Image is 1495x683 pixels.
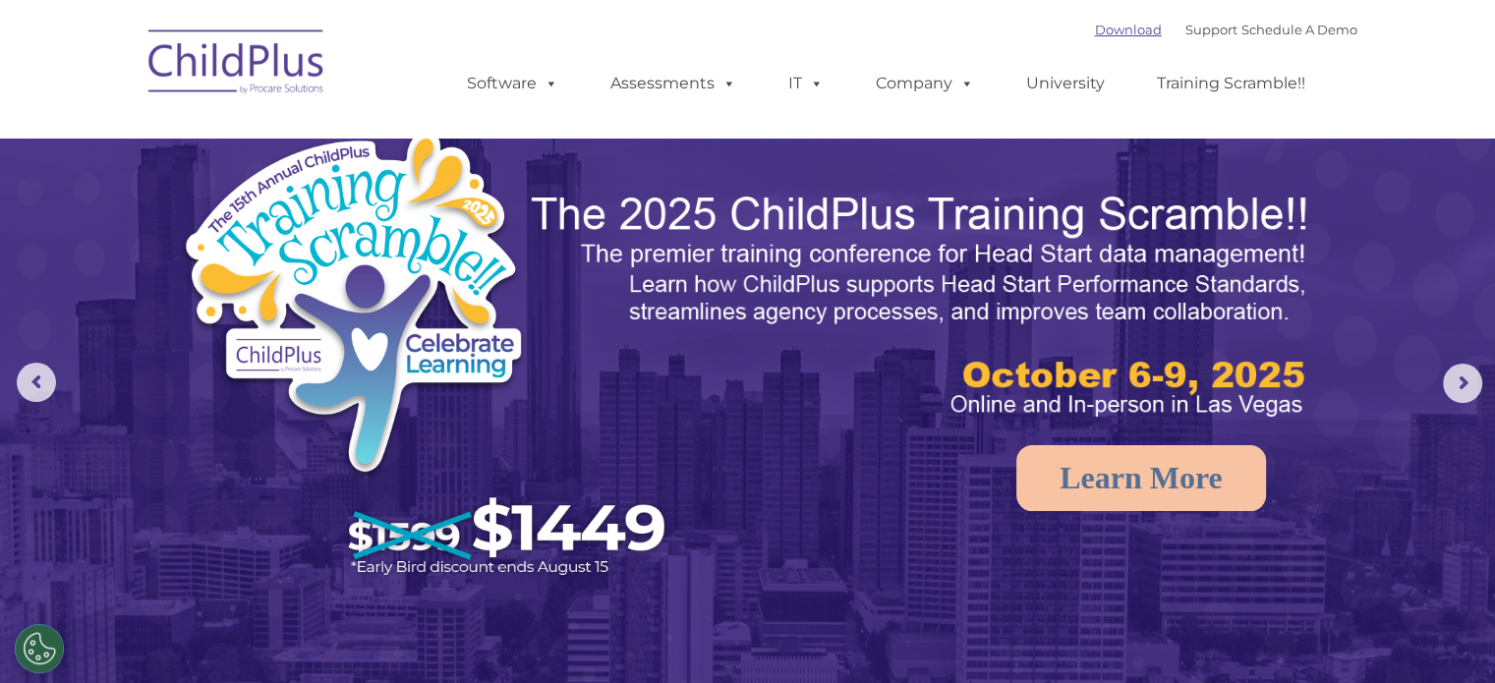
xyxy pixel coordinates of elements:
a: University [1006,64,1124,103]
a: Assessments [591,64,756,103]
a: Support [1185,22,1237,37]
a: Learn More [1016,445,1266,511]
a: Training Scramble!! [1137,64,1325,103]
iframe: Chat Widget [1175,471,1495,683]
a: Software [447,64,578,103]
font: | [1095,22,1357,37]
a: Schedule A Demo [1241,22,1357,37]
span: Phone number [273,210,357,225]
span: Last name [273,130,333,144]
img: ChildPlus by Procare Solutions [139,16,335,114]
a: Company [856,64,994,103]
button: Cookies Settings [15,624,64,673]
a: Download [1095,22,1162,37]
a: IT [769,64,843,103]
